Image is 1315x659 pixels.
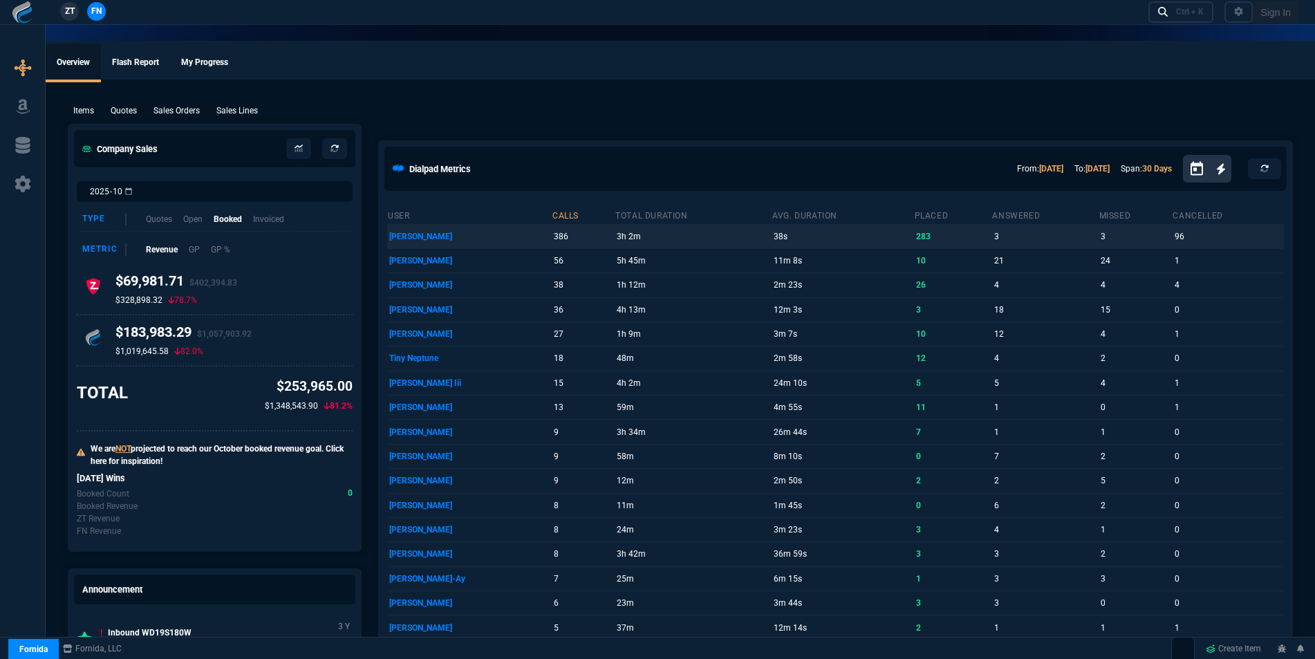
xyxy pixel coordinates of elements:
[189,243,200,256] p: GP
[389,544,550,564] p: [PERSON_NAME]
[389,275,550,295] p: [PERSON_NAME]
[774,275,911,295] p: 2m 23s
[994,471,1097,490] p: 2
[617,423,770,442] p: 3h 34m
[554,423,613,442] p: 9
[554,251,613,270] p: 56
[82,213,127,225] div: Type
[916,593,990,613] p: 3
[46,44,101,82] a: Overview
[1200,638,1267,659] a: Create Item
[189,278,237,288] span: $402,394.83
[1099,205,1173,224] th: missed
[389,398,550,417] p: [PERSON_NAME]
[77,488,129,500] p: Today's Booked count
[617,447,770,466] p: 58m
[1172,205,1284,224] th: cancelled
[554,520,613,539] p: 8
[554,471,613,490] p: 9
[101,626,379,639] p: Inbound WD19S180W
[916,227,990,246] p: 283
[65,5,75,17] span: ZT
[916,373,990,393] p: 5
[1175,496,1282,515] p: 0
[1175,471,1282,490] p: 0
[554,300,613,319] p: 36
[774,300,911,319] p: 12m 3s
[1188,159,1216,179] button: Open calendar
[617,593,770,613] p: 23m
[1074,163,1110,175] p: To:
[554,275,613,295] p: 38
[146,243,178,256] p: Revenue
[82,243,127,256] div: Metric
[994,300,1097,319] p: 18
[82,142,158,156] h5: Company Sales
[409,163,471,176] h5: Dialpad Metrics
[774,251,911,270] p: 11m 8s
[994,423,1097,442] p: 1
[335,618,353,635] p: 3 Y
[146,213,172,225] p: Quotes
[59,642,126,655] a: msbcCompanyName
[994,251,1097,270] p: 21
[389,569,550,588] p: [PERSON_NAME]-Ay
[1101,447,1170,466] p: 2
[615,205,772,224] th: total duration
[1121,163,1172,175] p: Span:
[916,496,990,515] p: 0
[916,471,990,490] p: 2
[101,44,170,82] a: Flash Report
[916,423,990,442] p: 7
[1101,496,1170,515] p: 2
[617,227,770,246] p: 3h 2m
[916,275,990,295] p: 26
[994,618,1097,638] p: 1
[1017,163,1063,175] p: From:
[916,618,990,638] p: 2
[554,544,613,564] p: 8
[197,329,252,339] span: $1,057,903.92
[994,398,1097,417] p: 1
[115,272,237,295] h4: $69,981.71
[77,473,353,484] h6: [DATE] Wins
[774,324,911,344] p: 3m 7s
[389,227,550,246] p: [PERSON_NAME]
[1101,349,1170,368] p: 2
[77,512,120,525] p: Today's zaynTek revenue
[1101,569,1170,588] p: 3
[389,447,550,466] p: [PERSON_NAME]
[1175,569,1282,588] p: 0
[617,398,770,417] p: 59m
[340,500,353,512] p: spec.value
[554,569,613,588] p: 7
[115,444,131,454] span: NOT
[617,496,770,515] p: 11m
[994,447,1097,466] p: 7
[994,324,1097,344] p: 12
[1176,6,1204,17] div: Ctrl + K
[389,423,550,442] p: [PERSON_NAME]
[1101,373,1170,393] p: 4
[1101,324,1170,344] p: 4
[916,569,990,588] p: 1
[174,346,203,357] p: 82.0%
[389,324,550,344] p: [PERSON_NAME]
[554,593,613,613] p: 6
[1175,423,1282,442] p: 0
[774,496,911,515] p: 1m 45s
[389,618,550,638] p: [PERSON_NAME]
[183,213,203,225] p: Open
[1175,544,1282,564] p: 0
[617,544,770,564] p: 3h 42m
[994,544,1097,564] p: 3
[1175,349,1282,368] p: 0
[1101,300,1170,319] p: 15
[554,447,613,466] p: 9
[554,349,613,368] p: 18
[1101,593,1170,613] p: 0
[1175,398,1282,417] p: 1
[916,349,990,368] p: 12
[617,569,770,588] p: 25m
[554,373,613,393] p: 15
